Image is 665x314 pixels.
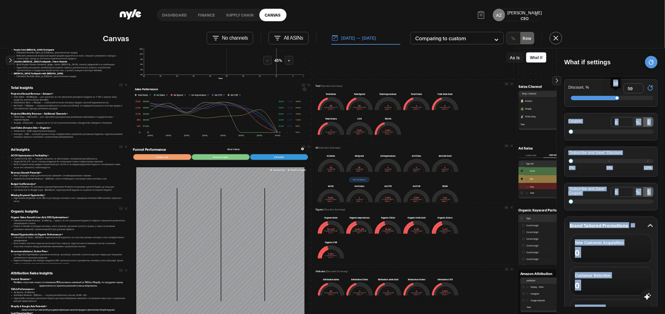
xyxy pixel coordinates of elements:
tspan: [DATE] [275,135,280,136]
div: CEO [508,16,542,21]
div: Ad Units Sold [432,155,459,157]
button: AZ [493,9,505,21]
div: Ad Clicks [403,155,430,157]
h4: Current: 0.00% [375,199,402,200]
div: ACOS [318,185,345,188]
span: 5 % [606,166,612,170]
h4: ACOS Optimization & Profitability [11,154,126,157]
h4: Organic Sales Growth from Ad & SEO Optimizations [11,215,126,219]
tspan: 24.00% [296,106,301,109]
a: Canvas [259,9,287,21]
h4: Coupon [568,119,582,124]
tspan: 30.00% [296,100,301,102]
span: Shopify [525,107,532,110]
h4: Revenue Growth Potential [11,171,126,174]
tspan: $1,600 [136,106,141,109]
th: publisher [525,277,561,284]
button: Attribution [250,154,308,160]
img: Calendar [331,34,338,41]
span: Ad Sales [157,93,165,96]
h4: Lost Sales (Amazon Ads + Organic) [11,126,126,130]
tspan: $2,000 [136,100,141,102]
span: Total Sales [138,93,148,96]
button: [PERSON_NAME]CEO [508,9,542,21]
img: TikTok Shop [520,115,524,119]
div: What If Mode [227,148,240,151]
h4: Current: 6,987,249 [346,230,373,232]
li: Keyword Integration into Listings: внедрение 200+ высокочастотных и релевантных ключевых слов в з... [14,259,126,265]
p: Ad [316,146,340,150]
a: Supply chain [221,9,259,21]
h4: Current: 3,235 [403,292,430,293]
li: Ежегодно: ~3.0M — основная причина потерь: неэффективное управление рекламным бюджетом, недоиспол... [14,133,126,139]
td: Poor [524,183,581,191]
tspan: 9% [141,58,143,60]
button: Campaigns [519,153,543,158]
tspan: $6,000 [279,100,284,102]
tspan: $1,200 [279,125,284,127]
tspan: 30,000 [287,125,292,127]
div: NaN% [403,170,430,172]
div: -100.0% [318,294,345,296]
tspan: 25 [226,75,228,77]
tspan: 12.00% [296,119,301,121]
tspan: 18.00% [296,113,301,115]
div: -100.0% [318,133,345,135]
li: TikTok Shop: ~18K/month — рост обусловлен расширенными рекламными кампаниями и сотрудничеством с ... [14,115,126,121]
h4: Current: 0.00% [346,131,373,133]
div: Ad Sales [318,155,345,157]
h4: Current: 6,651 [318,131,345,133]
li: Shopify: ~27K/month — продажи растут за счёт усиленной рекламы в Google Ads, Instagram и Facebook. [14,121,126,124]
span: Ad CTR [215,93,222,96]
div: -100.0% [346,294,373,296]
div: Ad Orders [346,185,373,188]
th: Type Ad [524,160,581,167]
li: Estimated Potential Sales: до $35K/мес. дополнительных продаж. [17,75,126,78]
h4: Current: $0 [318,168,345,170]
tspan: [DATE] [257,135,262,136]
td: Total [524,189,581,197]
li: Subscribe & Save: ~1.1M/year — стабильный источник повторных продаж с высокой маржинальностью. [14,101,126,104]
div: Ad Impressions [375,155,402,157]
tspan: $400 [137,125,141,127]
div: 0.0% [432,232,459,234]
div: NaN% [346,133,373,135]
td: Instagram [525,291,561,297]
div: 0.0% [403,232,430,234]
tspan: $10,000 [143,125,149,127]
strong: Sensitive [MEDICAL_DATA] Toothpaste – Flavor Variants [14,60,67,63]
tspan: $0 [279,131,281,133]
div: Total Spend [346,93,373,96]
div: NaN% [346,200,373,203]
h4: Current: 6,737 [432,106,459,108]
tspan: $30,000 [143,113,149,115]
tspan: 1 [303,75,304,77]
div: 0.0% [346,232,373,234]
h4: Budget Inefficiencies [11,182,126,185]
tspan: 45 [160,75,161,77]
li: Note: В первый месяц ожидается временный рост ACOS из-за перераспределения бюджета и тестирования... [14,163,126,169]
button: Raw [520,32,534,44]
span: 45 % [274,58,282,63]
tspan: $50,000 [143,100,149,102]
h2: Brand Tailored Promotions [570,223,635,228]
li: Total Sales: ~18.06M/year — рост достигнут за счёт увеличения рекламного бюджета на +110% и запус... [14,95,126,101]
li: Current ACOS: 30% — текущий показатель не обеспечивает оптимальной рентабельности. [14,157,126,160]
tspan: 150,000 [287,100,293,102]
button: All ASINs [268,32,308,44]
li: Rationale: активный ингредиент [MEDICAL_DATA] усиливает маркетинговую ценность продукта, добавляя... [17,78,126,86]
li: Most Popular Flavors: cinnamon, ginger, lemon, [MEDICAL_DATA], coconut, peppermint и их комбинации. [17,63,126,66]
td: Google Adwords [525,297,561,304]
tspan: 0 [287,131,288,133]
li: Drivers of Growth: интеграция ключевых слов в описания, улучшение контента страниц, а также согла... [14,225,126,231]
tspan: $4,800 [279,106,284,109]
h4: Current: 0 [403,168,430,170]
p: запуск пилотных кампаний для диверсификации каналов продаж и увеличения общей выручки. [11,308,126,312]
button: Performance [543,153,568,158]
tspan: [DATE] [239,135,244,136]
button: No channels [207,32,253,44]
tspan: 35 [193,75,195,77]
tspan: $2,400 [279,119,284,121]
h4: Projected Monthly Revenue – Additional Channels [11,112,126,115]
p: No channels [222,35,248,41]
